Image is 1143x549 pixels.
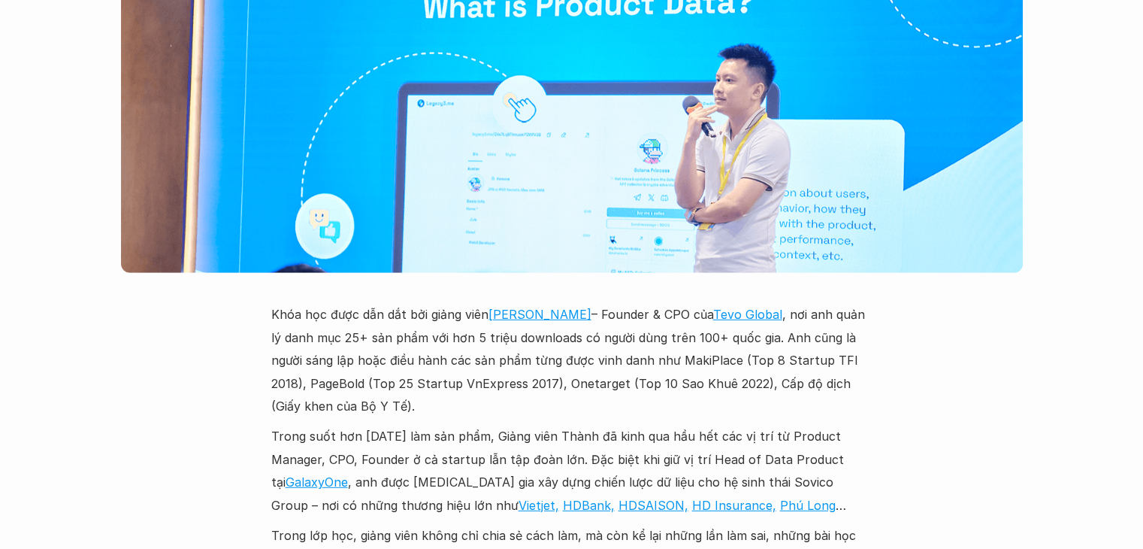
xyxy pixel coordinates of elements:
a: HDBank, [563,498,615,513]
p: Trong suốt hơn [DATE] làm sản phẩm, Giảng viên Thành đã kinh qua hầu hết các vị trí từ Product Ma... [271,425,872,517]
a: [PERSON_NAME] [488,307,591,322]
a: Phú Long [780,498,836,513]
a: HDSAISON, [618,498,688,513]
a: Tevo Global [713,307,782,322]
a: HD Insurance, [692,498,776,513]
p: Khóa học được dẫn dắt bởi giảng viên – Founder & CPO của , nơi anh quản lý danh mục 25+ sản phẩm ... [271,303,872,417]
a: GalaxyOne [286,475,348,490]
a: Vietjet, [519,498,559,513]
